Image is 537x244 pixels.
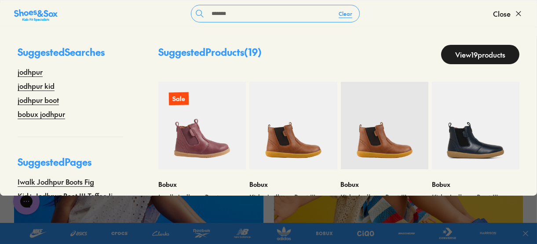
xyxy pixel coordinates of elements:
[18,66,43,77] a: jodhpur
[244,45,262,58] span: ( 19 )
[158,82,246,169] a: Sale
[332,6,359,22] button: Clear
[14,7,58,21] a: Shoes &amp; Sox
[432,193,519,202] a: Kid+ Jodhpur Boot III
[169,92,189,106] p: Sale
[432,180,519,189] p: Bobux
[249,180,337,189] p: Bobux
[158,45,262,64] p: Suggested Products
[441,45,519,64] a: View19products
[18,95,59,105] a: jodhpur boot
[18,155,123,176] p: Suggested Pages
[493,8,511,19] span: Close
[493,4,523,23] button: Close
[18,176,94,187] a: Iwalk Jodhpur Boots Fig
[14,8,58,22] img: SNS_Logo_Responsive.svg
[9,185,44,218] iframe: Gorgias live chat messenger
[18,45,123,66] p: Suggested Searches
[158,180,246,189] p: Bobux
[341,180,428,189] p: Bobux
[158,193,246,202] a: Iwalk Jodhpur Boots
[249,193,337,202] a: Kid+ Jodhpur Boot III
[18,109,65,119] a: bobux jodhpur
[18,80,55,91] a: jodhpur kid
[341,193,428,202] a: Kid+ Jodhpur Boot III
[18,190,113,201] a: Kid+ Jodhpur Boot III Toffee Ii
